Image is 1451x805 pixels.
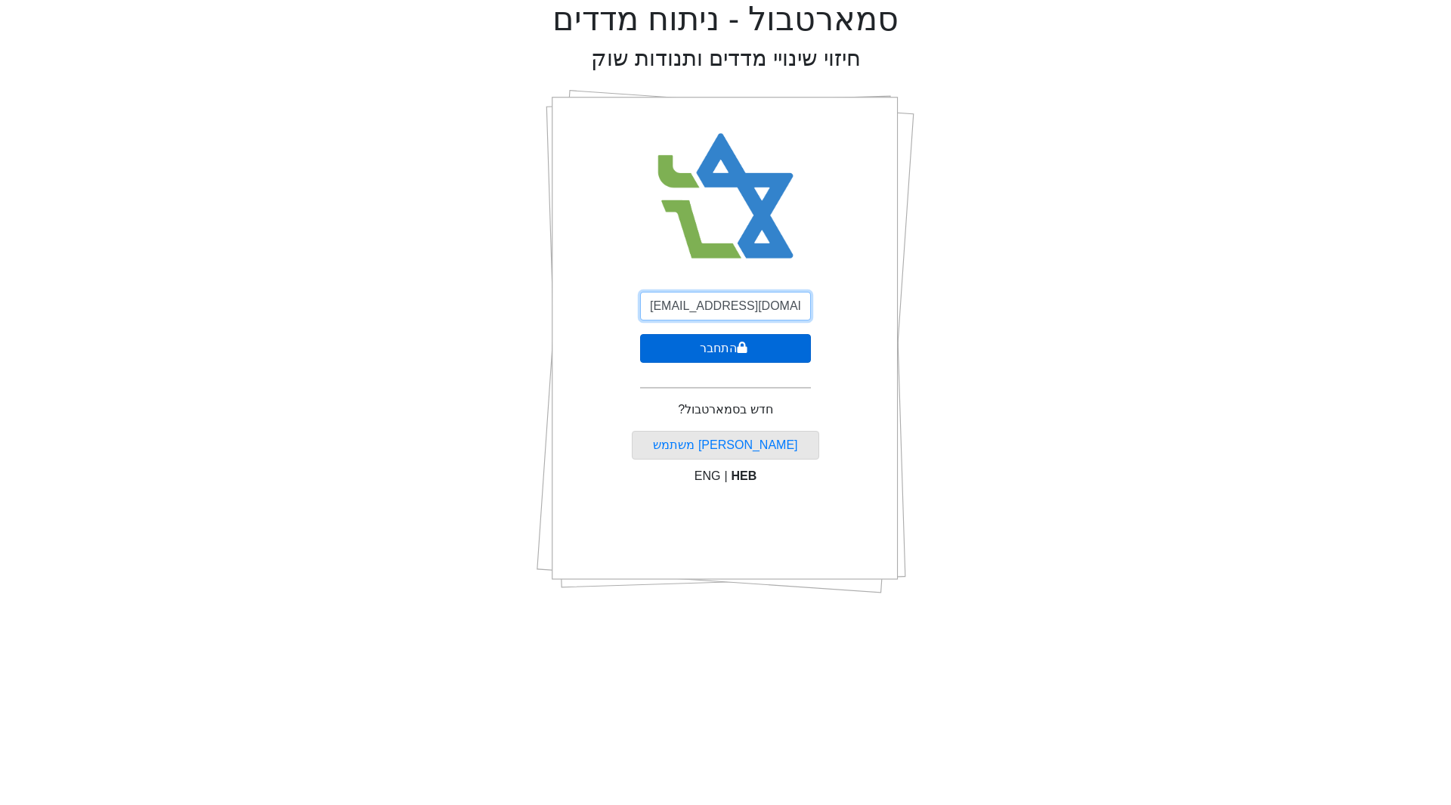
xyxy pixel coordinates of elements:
span: | [724,469,727,482]
span: HEB [732,469,757,482]
button: [PERSON_NAME] משתמש [632,431,820,460]
img: Smart Bull [644,113,808,280]
button: התחבר [640,334,811,363]
span: ENG [695,469,721,482]
p: חדש בסמארטבול? [678,401,772,419]
input: אימייל [640,292,811,320]
h2: חיזוי שינויי מדדים ותנודות שוק [591,45,861,72]
a: [PERSON_NAME] משתמש [653,438,797,451]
